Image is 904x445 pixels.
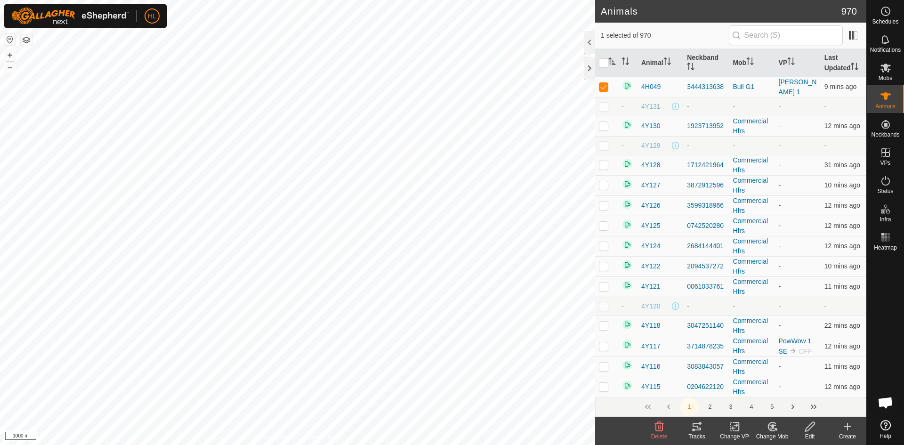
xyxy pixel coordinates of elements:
span: - [824,302,827,310]
span: 4Y120 [641,301,660,311]
a: [PERSON_NAME] 1 [779,78,817,96]
app-display-virtual-paddock-transition: - [779,181,781,189]
button: 4 [742,397,761,416]
span: Infra [880,217,891,222]
div: - [687,301,725,311]
button: 2 [701,397,719,416]
img: Gallagher Logo [11,8,129,24]
button: 3 [721,397,740,416]
img: returning on [621,360,633,371]
div: - [687,102,725,112]
img: returning on [621,380,633,391]
th: Last Updated [821,49,866,77]
h2: Animals [601,6,841,17]
img: returning on [621,178,633,190]
div: Tracks [678,432,716,441]
p-sorticon: Activate to sort [608,59,616,66]
img: returning on [621,119,633,130]
button: Reset Map [4,34,16,45]
span: 4H049 [641,82,661,92]
span: 4Y118 [641,321,660,331]
span: 14 Oct 2025, 11:37 am [824,202,860,209]
span: Help [880,433,891,439]
span: - [621,103,624,110]
img: returning on [621,280,633,291]
app-display-virtual-paddock-transition: - [779,103,781,110]
span: Delete [651,433,668,440]
img: returning on [621,259,633,271]
div: Commercial Hfrs [733,316,771,336]
div: Bull G1 [733,82,771,92]
app-display-virtual-paddock-transition: - [779,142,781,149]
button: – [4,62,16,73]
span: 970 [841,4,857,18]
span: Schedules [872,19,898,24]
span: Heatmap [874,245,897,251]
span: - [621,302,624,310]
span: 4Y130 [641,121,660,131]
button: 5 [763,397,782,416]
div: 1712421964 [687,160,725,170]
span: 4Y128 [641,160,660,170]
div: Commercial Hfrs [733,277,771,297]
div: Commercial Hfrs [733,216,771,236]
span: OFF [799,348,812,355]
img: returning on [621,158,633,170]
div: 0061033761 [687,282,725,291]
span: VPs [880,160,890,166]
span: 14 Oct 2025, 11:18 am [824,161,860,169]
div: Commercial Hfrs [733,176,771,195]
div: Edit [791,432,829,441]
span: 14 Oct 2025, 11:37 am [824,122,860,129]
div: 0742520280 [687,221,725,231]
span: 4Y115 [641,382,660,392]
a: PowWow 1 SE [779,337,812,355]
p-sorticon: Activate to sort [851,64,858,72]
app-display-virtual-paddock-transition: - [779,262,781,270]
p-sorticon: Activate to sort [663,59,671,66]
div: 3083843057 [687,362,725,372]
span: 4Y117 [641,341,660,351]
span: 14 Oct 2025, 11:39 am [824,181,860,189]
app-display-virtual-paddock-transition: - [779,283,781,290]
app-display-virtual-paddock-transition: - [779,322,781,329]
app-display-virtual-paddock-transition: - [779,363,781,370]
div: Commercial Hfrs [733,155,771,175]
p-sorticon: Activate to sort [787,59,795,66]
span: 14 Oct 2025, 11:37 am [824,242,860,250]
button: Map Layers [21,34,32,46]
app-display-virtual-paddock-transition: - [779,222,781,229]
img: returning on [621,239,633,251]
app-display-virtual-paddock-transition: - [779,302,781,310]
p-sorticon: Activate to sort [687,64,694,72]
button: Last Page [804,397,823,416]
app-display-virtual-paddock-transition: - [779,161,781,169]
span: 4Y127 [641,180,660,190]
div: 3047251140 [687,321,725,331]
span: 14 Oct 2025, 11:37 am [824,383,860,390]
div: Open chat [872,388,900,417]
span: 4Y122 [641,261,660,271]
span: HL [148,11,156,21]
img: returning on [621,199,633,210]
span: - [824,142,827,149]
app-display-virtual-paddock-transition: - [779,202,781,209]
div: - [687,141,725,151]
div: Commercial Hfrs [733,377,771,397]
div: 3872912596 [687,180,725,190]
span: 4Y126 [641,201,660,210]
p-sorticon: Activate to sort [621,59,629,66]
img: returning on [621,339,633,350]
div: 3714878235 [687,341,725,351]
span: Neckbands [871,132,899,138]
div: Commercial Hfrs [733,116,771,136]
div: Commercial Hfrs [733,357,771,377]
button: 1 [680,397,699,416]
img: returning on [621,80,633,91]
span: 14 Oct 2025, 11:38 am [824,363,860,370]
th: Neckband [683,49,729,77]
div: Create [829,432,866,441]
span: 14 Oct 2025, 11:39 am [824,83,856,90]
div: 1923713952 [687,121,725,131]
span: 4Y131 [641,102,660,112]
